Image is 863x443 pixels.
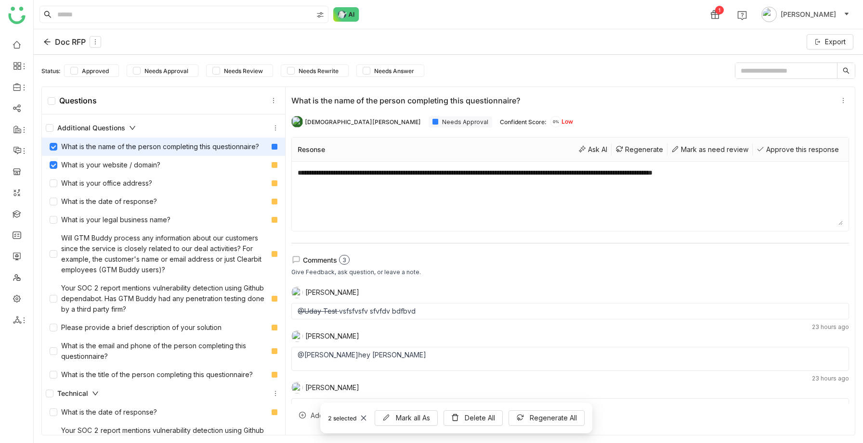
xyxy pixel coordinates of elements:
button: Export [807,34,853,50]
div: Resonse [298,145,325,153]
div: What is your office address? [50,178,152,189]
div: Technical [46,388,99,399]
a: @Uday Test [298,307,337,315]
span: Export [825,37,846,47]
div: Approve this response [753,143,843,155]
img: lms-comment.svg [291,255,301,265]
img: 684a9b22de261c4b36a3d00f [291,287,303,298]
button: [PERSON_NAME] [759,7,851,22]
div: What is the name of the person completing this questionnaire? [50,141,259,152]
div: What is your website / domain? [50,160,160,170]
nz-badge-sup: 3 [339,255,350,265]
button: Mark all As [375,410,438,426]
a: @[PERSON_NAME] [298,351,358,359]
img: 684a9b22de261c4b36a3d00f [291,330,303,342]
span: Mark all As [396,413,430,423]
div: 1 [715,6,724,14]
div: 23 hours ago [291,375,849,382]
div: Give Feedback, ask question, or leave a note. [291,267,421,277]
div: What is the name of the person completing this questionnaire? [291,96,834,105]
div: Regenerate [612,143,667,155]
div: [PERSON_NAME] [305,332,359,340]
div: Will GTM Buddy process any information about our customers since the service is closely related t... [50,233,268,275]
div: What is your legal business name? [50,215,170,225]
span: Regenerate All [530,413,577,423]
img: 684be972847de31b02b70467 [291,382,303,393]
span: Approved [78,67,113,75]
div: hey [PERSON_NAME] [298,351,843,359]
div: Additional Questions [46,123,136,133]
div: What is the date of response? [50,196,157,207]
div: Mark as need review [667,143,753,155]
a: @[PERSON_NAME] [310,402,370,410]
div: Ask AI [575,143,612,155]
div: Status: [41,67,60,75]
span: Needs Answer [370,67,418,75]
div: vsfsfvsfv sfvfdv bdfbvd [298,307,843,315]
div: Please provide a brief description of your solution [50,322,222,333]
div: Additional Questions [42,118,285,138]
div: [PERSON_NAME] [305,289,359,296]
img: avatar [761,7,777,22]
div: Doc RFP [43,36,101,48]
img: logo [8,7,26,24]
div: Confident Score: [500,118,546,126]
button: Regenerate All [509,410,585,426]
div: Low [550,116,573,127]
span: Needs Rewrite [295,67,342,75]
div: What is the email and phone of the person completing this questionnaire? [50,341,268,362]
button: Delete All [444,410,503,426]
span: Needs Approval [141,67,192,75]
div: Your SOC 2 report mentions vulnerability detection using Github dependabot. Has GTM Buddy had any... [50,283,268,315]
span: Delete All [465,413,495,423]
div: [DEMOGRAPHIC_DATA][PERSON_NAME] [305,118,421,126]
div: 23 hours ago [291,323,849,330]
span: Needs Review [220,67,267,75]
div: [PERSON_NAME] [305,384,359,391]
img: help.svg [737,11,747,20]
img: search-type.svg [316,11,324,19]
span: [PERSON_NAME] [781,9,836,20]
div: Questions [48,96,97,105]
div: What is the title of the person completing this questionnaire? [50,369,253,380]
p: 3 [342,255,346,265]
span: Comments [303,256,337,264]
div: Technical [42,384,285,403]
div: 2 selected [328,415,369,422]
img: ask-buddy-normal.svg [333,7,359,22]
div: Needs Approval [429,116,492,127]
span: 0% [550,120,562,124]
img: 684a9b06de261c4b36a3cf65 [291,116,303,127]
